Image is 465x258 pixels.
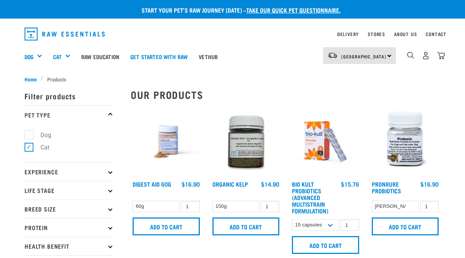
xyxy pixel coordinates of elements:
[341,219,359,231] input: 1
[394,33,417,35] a: About Us
[290,106,361,177] img: 2023 AUG RE Product1724
[133,182,171,186] a: Digest Aid 60g
[341,181,359,187] div: $15.76
[292,236,359,254] input: Add to cart
[125,42,193,71] a: Get started with Raw
[29,130,54,140] label: Dog
[25,28,105,41] img: Raw Essentials Logo
[341,55,386,58] span: [GEOGRAPHIC_DATA]
[372,217,439,235] input: Add to cart
[133,217,200,235] input: Add to cart
[211,106,282,177] img: 10870
[25,75,41,83] a: Home
[25,75,37,83] span: Home
[261,201,279,212] input: 1
[25,200,114,218] p: Breed Size
[25,162,114,181] p: Experience
[420,181,439,187] div: $16.90
[292,182,328,212] a: Bio Kult Probiotics (Advanced Multistrain Formulation)
[25,237,114,255] p: Health Benefit
[182,181,200,187] div: $16.90
[437,52,445,59] img: home-icon@2x.png
[25,105,114,124] p: Pet Type
[29,143,52,152] label: Cat
[53,52,62,61] a: Cat
[422,52,430,59] img: user.png
[212,182,248,186] a: Organic Kelp
[25,218,114,237] p: Protein
[25,52,33,61] a: Dog
[131,89,440,100] h2: Our Products
[420,201,439,212] input: 1
[337,33,359,35] a: Delivery
[328,52,338,59] img: van-moving.png
[426,33,446,35] a: Contact
[25,181,114,200] p: Life Stage
[368,33,385,35] a: Stores
[76,42,125,71] a: Raw Education
[372,182,401,192] a: ProN8ure Probiotics
[261,181,279,187] div: $14.90
[193,42,223,71] a: Vethub
[19,25,446,43] nav: dropdown navigation
[181,201,200,212] input: 1
[25,87,114,105] p: Filter products
[212,217,280,235] input: Add to cart
[25,75,440,83] nav: breadcrumbs
[370,106,441,177] img: Plastic Bottle Of Protexin For Dogs And Cats
[131,106,202,177] img: Raw Essentials Digest Aid Pet Supplement
[407,52,414,59] img: home-icon-1@2x.png
[246,8,341,12] a: take our quick pet questionnaire.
